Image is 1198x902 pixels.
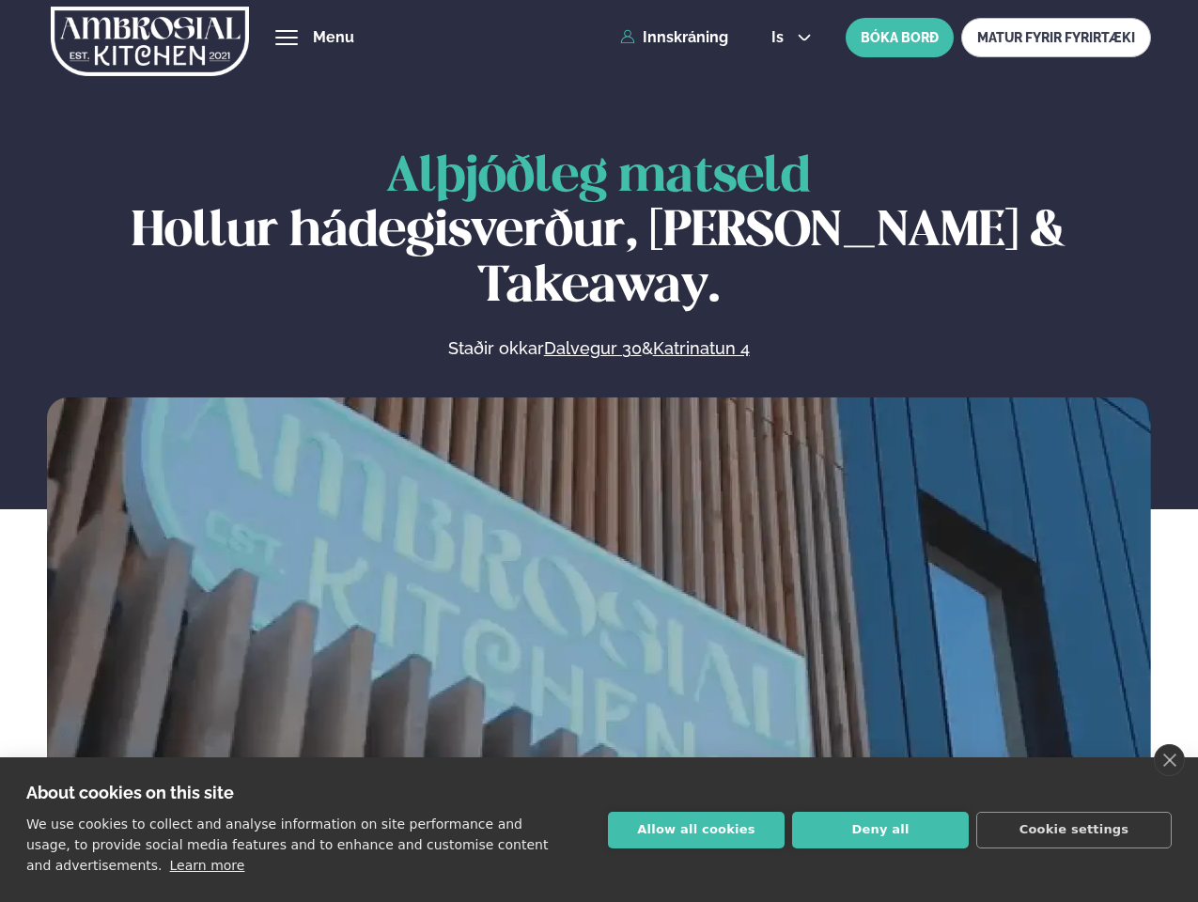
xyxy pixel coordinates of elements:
p: We use cookies to collect and analyse information on site performance and usage, to provide socia... [26,816,548,873]
h1: Hollur hádegisverður, [PERSON_NAME] & Takeaway. [47,150,1151,315]
img: logo [51,3,249,80]
button: Allow all cookies [608,812,785,848]
a: Katrinatun 4 [653,337,750,360]
a: MATUR FYRIR FYRIRTÆKI [961,18,1151,57]
a: Innskráning [620,29,728,46]
a: Dalvegur 30 [544,337,642,360]
p: Staðir okkar & [243,337,954,360]
button: Deny all [792,812,969,848]
span: Alþjóðleg matseld [386,154,811,201]
button: is [756,30,827,45]
button: Cookie settings [976,812,1172,848]
span: is [771,30,789,45]
a: Learn more [170,858,245,873]
a: close [1154,744,1185,776]
button: hamburger [275,26,298,49]
button: BÓKA BORÐ [846,18,954,57]
strong: About cookies on this site [26,783,234,802]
